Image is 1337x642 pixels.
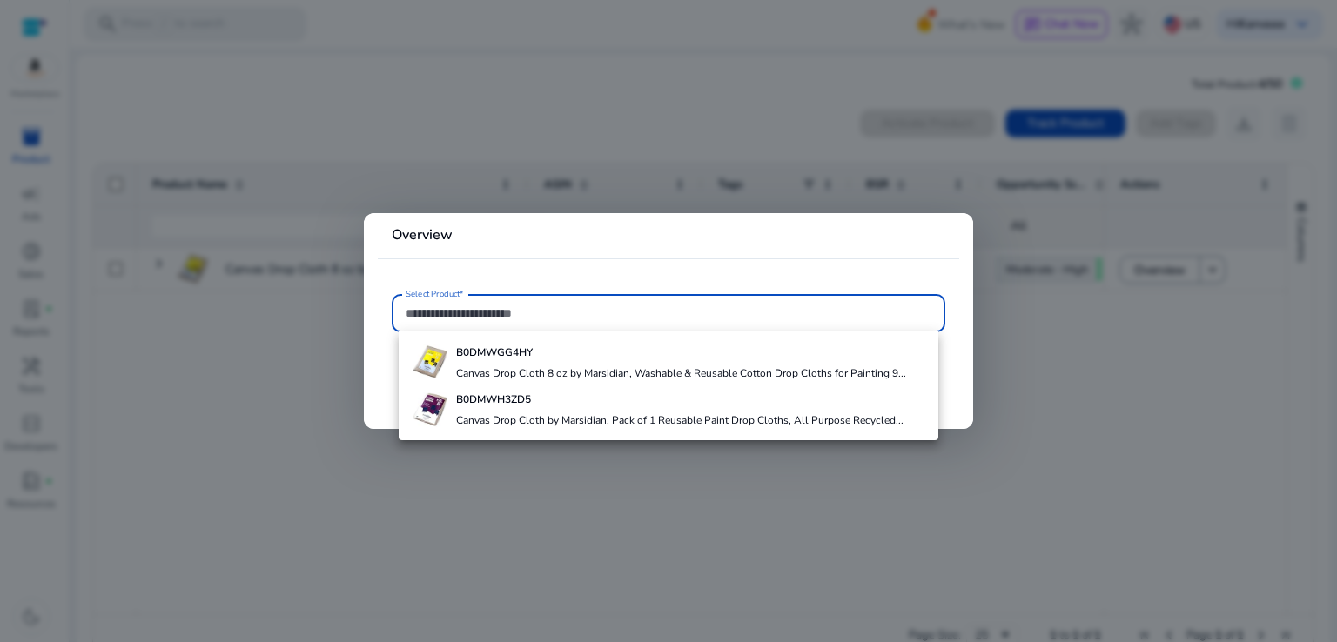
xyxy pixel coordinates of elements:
[456,392,531,406] b: B0DMWH3ZD5
[456,345,533,359] b: B0DMWGG4HY
[456,413,904,427] h4: Canvas Drop Cloth by Marsidian, Pack of 1 Reusable Paint Drop Cloths, All Purpose Recycled...
[392,225,453,244] b: Overview
[413,392,447,427] img: 41dBJ1N1T3L._AC_US100_.jpg
[456,366,906,380] h4: Canvas Drop Cloth 8 oz by Marsidian, Washable & Reusable Cotton Drop Cloths for Painting 9...
[406,288,464,300] mat-label: Select Product*
[413,344,447,379] img: 31eneZ8JZUL._AC_US100_.jpg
